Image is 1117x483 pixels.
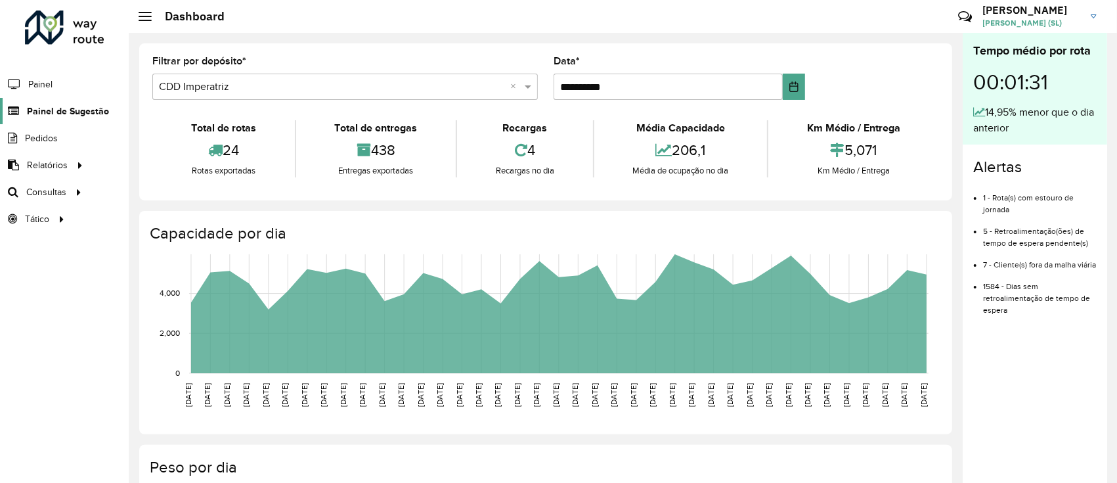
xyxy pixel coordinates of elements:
[726,383,734,407] text: [DATE]
[598,136,764,164] div: 206,1
[156,120,292,136] div: Total de rotas
[397,383,405,407] text: [DATE]
[299,136,453,164] div: 438
[242,383,250,407] text: [DATE]
[184,383,192,407] text: [DATE]
[919,383,928,407] text: [DATE]
[160,329,180,337] text: 2,000
[510,79,521,95] span: Clear all
[629,383,638,407] text: [DATE]
[25,212,49,226] span: Tático
[823,383,831,407] text: [DATE]
[300,383,309,407] text: [DATE]
[772,120,936,136] div: Km Médio / Entrega
[973,104,1097,136] div: 14,95% menor que o dia anterior
[378,383,386,407] text: [DATE]
[609,383,618,407] text: [DATE]
[150,224,939,243] h4: Capacidade por dia
[474,383,483,407] text: [DATE]
[460,164,590,177] div: Recargas no dia
[983,216,1097,249] li: 5 - Retroalimentação(ões) de tempo de espera pendente(s)
[982,17,1081,29] span: [PERSON_NAME] (SL)
[156,136,292,164] div: 24
[571,383,579,407] text: [DATE]
[150,458,939,477] h4: Peso por dia
[983,182,1097,216] li: 1 - Rota(s) com estouro de jornada
[152,53,246,69] label: Filtrar por depósito
[339,383,347,407] text: [DATE]
[261,383,270,407] text: [DATE]
[455,383,464,407] text: [DATE]
[27,104,109,118] span: Painel de Sugestão
[299,164,453,177] div: Entregas exportadas
[554,53,580,69] label: Data
[28,78,53,91] span: Painel
[203,383,211,407] text: [DATE]
[772,164,936,177] div: Km Médio / Entrega
[160,289,180,298] text: 4,000
[460,120,590,136] div: Recargas
[973,42,1097,60] div: Tempo médio por rota
[533,383,541,407] text: [DATE]
[783,74,805,100] button: Choose Date
[772,136,936,164] div: 5,071
[973,158,1097,177] h4: Alertas
[598,120,764,136] div: Média Capacidade
[416,383,425,407] text: [DATE]
[280,383,289,407] text: [DATE]
[590,383,599,407] text: [DATE]
[223,383,231,407] text: [DATE]
[319,383,328,407] text: [DATE]
[460,136,590,164] div: 4
[494,383,502,407] text: [DATE]
[745,383,754,407] text: [DATE]
[983,271,1097,316] li: 1584 - Dias sem retroalimentação de tempo de espera
[862,383,870,407] text: [DATE]
[764,383,773,407] text: [DATE]
[156,164,292,177] div: Rotas exportadas
[175,369,180,377] text: 0
[513,383,521,407] text: [DATE]
[983,249,1097,271] li: 7 - Cliente(s) fora da malha viária
[25,131,58,145] span: Pedidos
[27,158,68,172] span: Relatórios
[842,383,850,407] text: [DATE]
[552,383,560,407] text: [DATE]
[435,383,444,407] text: [DATE]
[648,383,657,407] text: [DATE]
[784,383,793,407] text: [DATE]
[951,3,979,31] a: Contato Rápido
[803,383,812,407] text: [DATE]
[598,164,764,177] div: Média de ocupação no dia
[26,185,66,199] span: Consultas
[973,60,1097,104] div: 00:01:31
[881,383,889,407] text: [DATE]
[668,383,676,407] text: [DATE]
[152,9,225,24] h2: Dashboard
[358,383,366,407] text: [DATE]
[707,383,715,407] text: [DATE]
[687,383,695,407] text: [DATE]
[982,4,1081,16] h3: [PERSON_NAME]
[299,120,453,136] div: Total de entregas
[900,383,909,407] text: [DATE]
